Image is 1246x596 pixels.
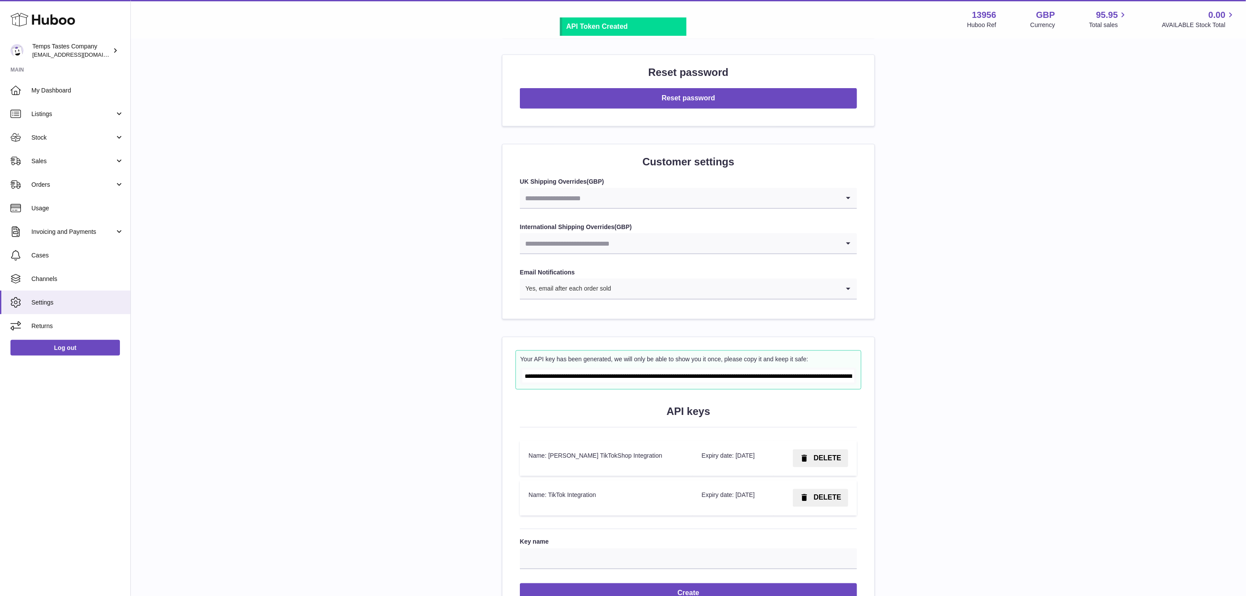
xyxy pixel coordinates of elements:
[520,88,857,109] button: Reset password
[587,178,604,185] span: ( )
[31,110,115,118] span: Listings
[31,204,124,212] span: Usage
[617,223,630,230] strong: GBP
[614,223,632,230] span: ( )
[32,51,128,58] span: [EMAIL_ADDRESS][DOMAIN_NAME]
[1089,21,1128,29] span: Total sales
[520,404,857,418] h2: API keys
[814,454,841,462] span: DELETE
[967,21,997,29] div: Huboo Ref
[693,480,774,516] td: Expiry date: [DATE]
[1096,9,1118,21] span: 95.95
[520,155,857,169] h2: Customer settings
[1162,21,1236,29] span: AVAILABLE Stock Total
[31,322,124,330] span: Returns
[31,251,124,260] span: Cases
[814,494,841,501] span: DELETE
[31,157,115,165] span: Sales
[520,65,857,79] h2: Reset password
[10,340,120,356] a: Log out
[31,134,115,142] span: Stock
[793,449,848,467] button: DELETE
[10,44,24,57] img: internalAdmin-13956@internal.huboo.com
[611,279,840,299] input: Search for option
[520,279,857,300] div: Search for option
[32,42,111,59] div: Temps Tastes Company
[520,538,857,546] label: Key name
[520,233,840,253] input: Search for option
[567,22,682,31] div: API Token Created
[1031,21,1055,29] div: Currency
[1036,9,1055,21] strong: GBP
[972,9,997,21] strong: 13956
[31,298,124,307] span: Settings
[520,441,693,476] td: Name: [PERSON_NAME] TikTokShop Integration
[520,95,857,102] a: Reset password
[520,279,611,299] span: Yes, email after each order sold
[31,86,124,95] span: My Dashboard
[520,233,857,254] div: Search for option
[520,223,857,231] label: International Shipping Overrides
[520,355,857,363] div: Your API key has been generated, we will only be able to show you it once, please copy it and kee...
[1208,9,1226,21] span: 0.00
[589,178,602,185] strong: GBP
[520,188,840,208] input: Search for option
[31,275,124,283] span: Channels
[520,268,857,277] label: Email Notifications
[1162,9,1236,29] a: 0.00 AVAILABLE Stock Total
[31,181,115,189] span: Orders
[1089,9,1128,29] a: 95.95 Total sales
[693,441,774,476] td: Expiry date: [DATE]
[520,188,857,209] div: Search for option
[31,228,115,236] span: Invoicing and Payments
[520,178,857,186] label: UK Shipping Overrides
[793,489,848,507] button: DELETE
[520,480,693,516] td: Name: TikTok Integration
